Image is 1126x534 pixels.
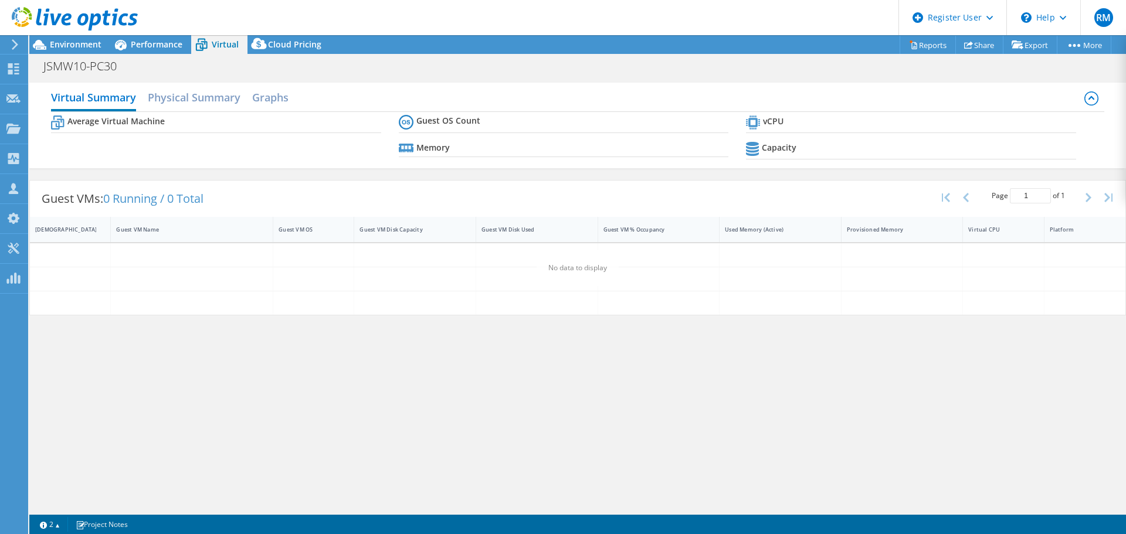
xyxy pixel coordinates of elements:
div: Guest VM % Occupancy [603,226,700,233]
b: Capacity [762,142,796,154]
b: Average Virtual Machine [67,115,165,127]
h1: JSMW10-PC30 [38,60,135,73]
div: Guest VM OS [279,226,334,233]
span: Environment [50,39,101,50]
div: Virtual CPU [968,226,1024,233]
b: Memory [416,142,450,154]
span: Virtual [212,39,239,50]
h2: Physical Summary [148,86,240,109]
a: Project Notes [67,517,136,532]
a: Share [955,36,1003,54]
div: Guest VM Disk Used [481,226,578,233]
a: More [1057,36,1111,54]
span: Cloud Pricing [268,39,321,50]
span: 1 [1061,191,1065,200]
h2: Virtual Summary [51,86,136,111]
svg: \n [1021,12,1032,23]
div: Guest VM Name [116,226,253,233]
div: Guest VM Disk Capacity [359,226,456,233]
h2: Graphs [252,86,289,109]
div: Guest VMs: [30,181,215,217]
a: Export [1003,36,1057,54]
span: 0 Running / 0 Total [103,191,204,206]
div: [DEMOGRAPHIC_DATA] [35,226,91,233]
b: vCPU [763,115,784,127]
span: Performance [131,39,182,50]
a: 2 [32,517,68,532]
div: Platform [1050,226,1106,233]
input: jump to page [1010,188,1051,203]
div: Used Memory (Active) [725,226,822,233]
span: Page of [992,188,1065,203]
span: RM [1094,8,1113,27]
a: Reports [900,36,956,54]
div: Provisioned Memory [847,226,944,233]
b: Guest OS Count [416,115,480,127]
